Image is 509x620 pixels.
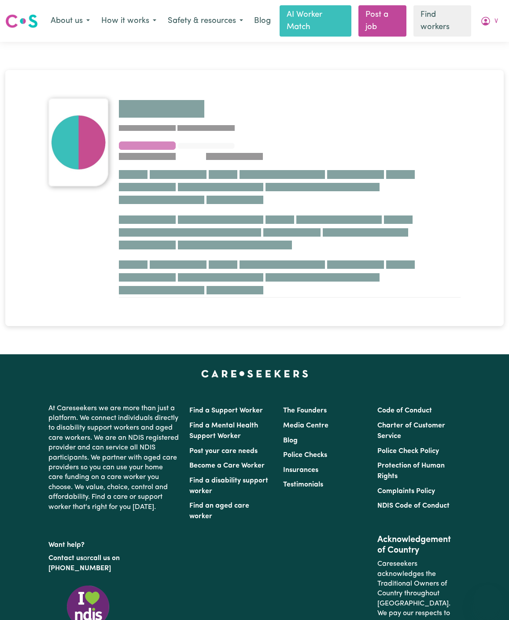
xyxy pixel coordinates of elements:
[475,12,504,30] button: My Account
[162,12,249,30] button: Safety & resources
[189,407,263,414] a: Find a Support Worker
[249,11,276,31] a: Blog
[189,462,265,469] a: Become a Care Worker
[189,422,258,440] a: Find a Mental Health Support Worker
[377,502,450,509] a: NDIS Code of Conduct
[189,502,249,520] a: Find an aged care worker
[48,555,120,572] a: call us on [PHONE_NUMBER]
[280,5,351,37] a: AI Worker Match
[48,550,179,577] p: or
[377,535,461,556] h2: Acknowledgement of Country
[45,12,96,30] button: About us
[413,5,471,37] a: Find workers
[474,585,502,613] iframe: Button to launch messaging window
[201,370,308,377] a: Careseekers home page
[283,407,327,414] a: The Founders
[377,422,445,440] a: Charter of Customer Service
[283,422,328,429] a: Media Centre
[189,448,258,455] a: Post your care needs
[283,467,318,474] a: Insurances
[189,477,268,495] a: Find a disability support worker
[494,17,498,26] span: V
[283,437,298,444] a: Blog
[96,12,162,30] button: How it works
[358,5,406,37] a: Post a job
[283,452,327,459] a: Police Checks
[377,407,432,414] a: Code of Conduct
[5,11,38,31] a: Careseekers logo
[5,13,38,29] img: Careseekers logo
[377,448,439,455] a: Police Check Policy
[377,462,445,480] a: Protection of Human Rights
[283,481,323,488] a: Testimonials
[48,555,83,562] a: Contact us
[48,400,179,516] p: At Careseekers we are more than just a platform. We connect individuals directly to disability su...
[377,488,435,495] a: Complaints Policy
[48,537,179,550] p: Want help?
